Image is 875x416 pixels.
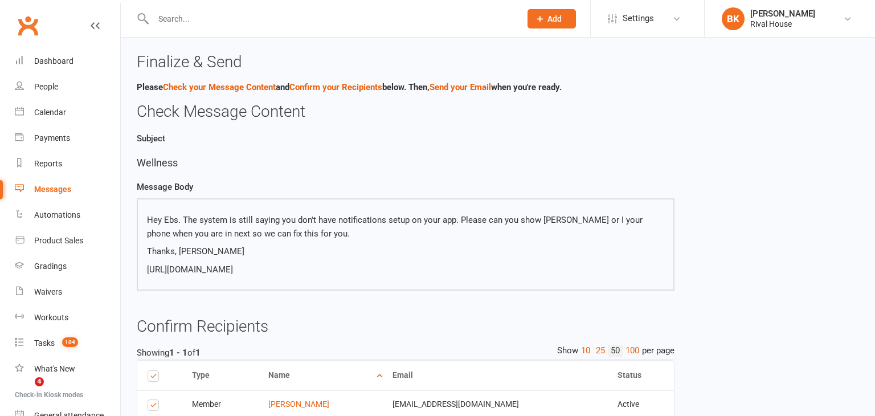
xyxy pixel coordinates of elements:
a: Clubworx [14,11,42,40]
th: Status [607,361,673,390]
div: Waivers [34,287,62,296]
button: Add [528,9,576,28]
a: Calendar [15,100,120,125]
a: Confirm your Recipients [289,82,382,92]
span: Settings [623,6,654,31]
div: Product Sales [34,236,83,245]
h3: Check Message Content [137,103,674,121]
div: People [34,82,58,91]
h3: Confirm Recipients [137,318,674,336]
th: Name [258,361,383,390]
div: BK [722,7,745,30]
p: [URL][DOMAIN_NAME] [147,263,664,276]
span: Add [547,14,562,23]
th: Email [382,361,607,390]
a: 50 [608,345,623,357]
a: Messages [15,177,120,202]
div: Calendar [34,108,66,117]
label: Subject [137,132,222,145]
strong: 1 - 1 [169,348,187,358]
th: Type [182,361,257,390]
a: What's New [15,356,120,382]
p: Thanks, [PERSON_NAME] [147,244,664,258]
a: People [15,74,120,100]
a: Dashboard [15,48,120,74]
a: Payments [15,125,120,151]
a: Check your Message Content [163,82,276,92]
a: 100 [623,345,642,357]
strong: 1 [195,348,201,358]
a: [PERSON_NAME] [268,399,329,409]
p: Please and below. Then, when you're ready. [137,80,674,94]
p: Hey Ebs. The system is still saying you don't have notifications setup on your app. Please can yo... [147,213,664,240]
div: Show per page [557,345,674,357]
div: Payments [34,133,70,142]
label: Message Body [137,180,193,194]
div: Tasks [34,338,55,348]
a: Waivers [15,279,120,305]
iframe: Intercom live chat [11,377,39,405]
div: Automations [34,210,80,219]
span: [EMAIL_ADDRESS][DOMAIN_NAME] [392,399,519,409]
a: 25 [593,345,608,357]
div: Showing of [137,346,674,360]
div: Workouts [34,313,68,322]
div: Rival House [750,19,815,29]
a: Gradings [15,254,120,279]
a: Tasks 104 [15,331,120,356]
div: [PERSON_NAME] [750,9,815,19]
a: Automations [15,202,120,228]
span: 4 [35,377,44,386]
div: What's New [34,364,75,373]
div: Dashboard [34,56,73,66]
div: Reports [34,159,62,168]
a: Workouts [15,305,120,331]
div: Gradings [34,262,67,271]
a: Product Sales [15,228,120,254]
input: Search... [150,11,513,27]
h3: Finalize & Send [137,54,674,71]
p: Wellness [137,155,674,172]
a: 10 [578,345,593,357]
div: Messages [34,185,71,194]
a: Reports [15,151,120,177]
a: Send your Email [430,82,491,92]
span: 104 [62,337,78,347]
